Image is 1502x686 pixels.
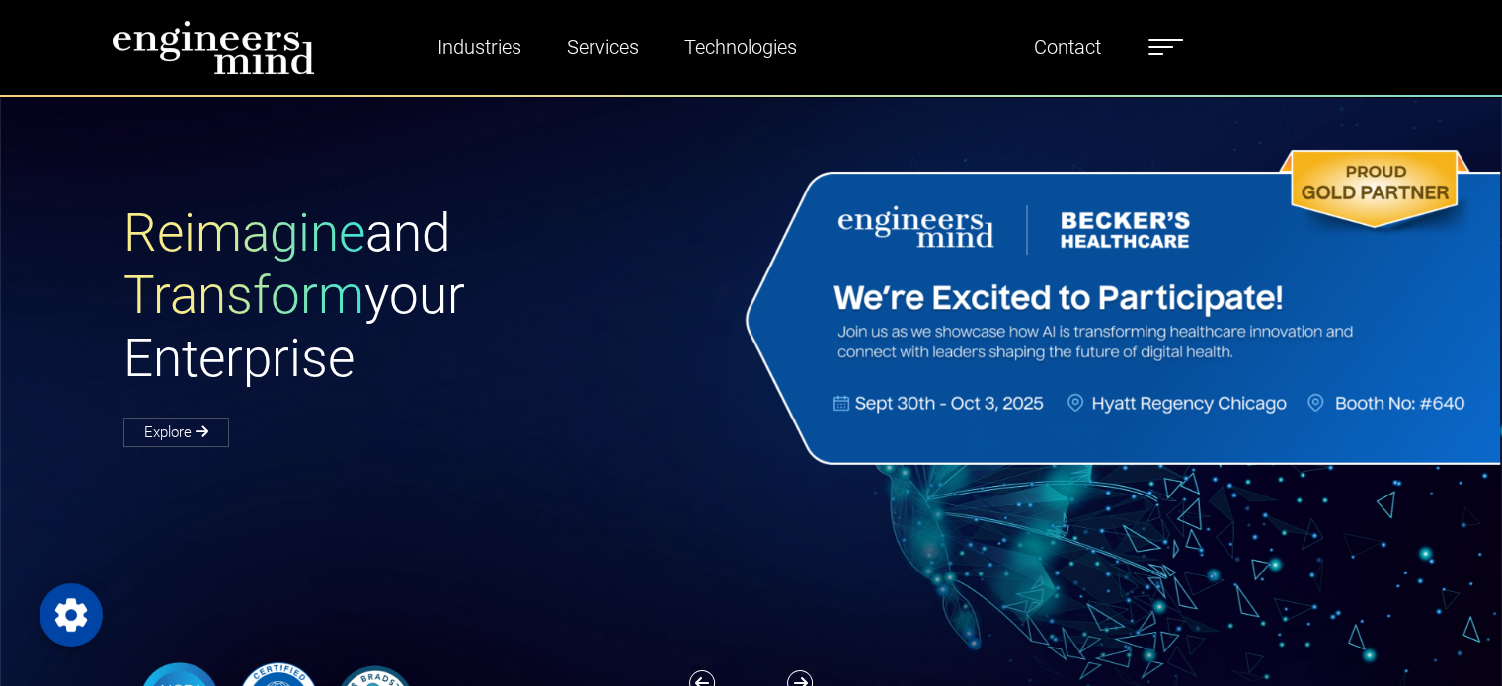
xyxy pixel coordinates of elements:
a: Contact [1026,25,1109,70]
a: Services [559,25,647,70]
a: Explore [123,418,229,447]
a: Technologies [676,25,805,70]
span: Transform [123,265,364,326]
span: Reimagine [123,202,365,264]
h1: and your Enterprise [123,202,751,391]
a: Industries [430,25,529,70]
img: Website Banner [738,144,1501,471]
img: logo [112,20,315,75]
